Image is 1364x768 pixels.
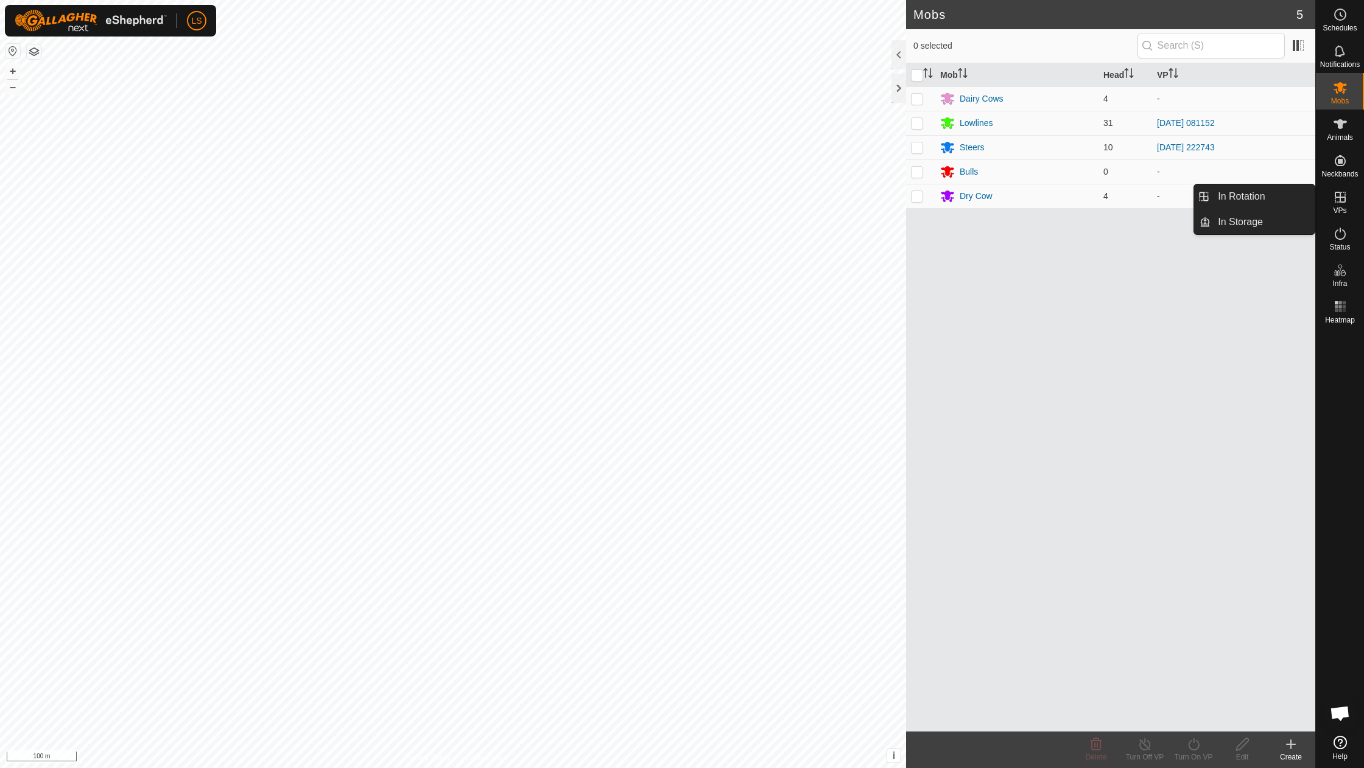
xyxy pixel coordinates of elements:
[1152,86,1315,111] td: -
[405,752,451,763] a: Privacy Policy
[960,141,984,154] div: Steers
[1099,63,1152,87] th: Head
[27,44,41,59] button: Map Layers
[15,10,167,32] img: Gallagher Logo
[1137,33,1285,58] input: Search (S)
[1327,134,1353,141] span: Animals
[1157,142,1215,152] a: [DATE] 222743
[887,749,901,763] button: i
[1086,753,1107,761] span: Delete
[1152,63,1315,87] th: VP
[960,190,993,203] div: Dry Cow
[1152,184,1315,208] td: -
[1218,215,1263,229] span: In Storage
[923,70,933,80] p-sorticon: Activate to sort
[5,64,20,79] button: +
[5,80,20,94] button: –
[1267,752,1315,763] div: Create
[1218,752,1267,763] div: Edit
[1152,159,1315,184] td: -
[1321,170,1358,178] span: Neckbands
[1332,753,1348,760] span: Help
[893,750,895,761] span: i
[1169,752,1218,763] div: Turn On VP
[1211,210,1315,234] a: In Storage
[465,752,501,763] a: Contact Us
[1323,24,1357,32] span: Schedules
[1332,280,1347,287] span: Infra
[958,70,968,80] p-sorticon: Activate to sort
[1194,184,1315,209] li: In Rotation
[1322,695,1359,731] div: Open chat
[1103,94,1108,103] span: 4
[5,44,20,58] button: Reset Map
[191,15,202,27] span: LS
[1120,752,1169,763] div: Turn Off VP
[1124,70,1134,80] p-sorticon: Activate to sort
[1103,118,1113,128] span: 31
[913,40,1137,52] span: 0 selected
[1333,207,1346,214] span: VPs
[1320,61,1360,68] span: Notifications
[1329,243,1350,251] span: Status
[1157,118,1215,128] a: [DATE] 081152
[1211,184,1315,209] a: In Rotation
[1103,191,1108,201] span: 4
[1169,70,1178,80] p-sorticon: Activate to sort
[935,63,1099,87] th: Mob
[1103,142,1113,152] span: 10
[1331,97,1349,105] span: Mobs
[913,7,1296,22] h2: Mobs
[960,117,993,130] div: Lowlines
[1296,5,1303,24] span: 5
[960,93,1004,105] div: Dairy Cows
[1325,316,1355,324] span: Heatmap
[1194,210,1315,234] li: In Storage
[1103,167,1108,176] span: 0
[1218,189,1265,204] span: In Rotation
[960,166,978,178] div: Bulls
[1316,731,1364,765] a: Help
